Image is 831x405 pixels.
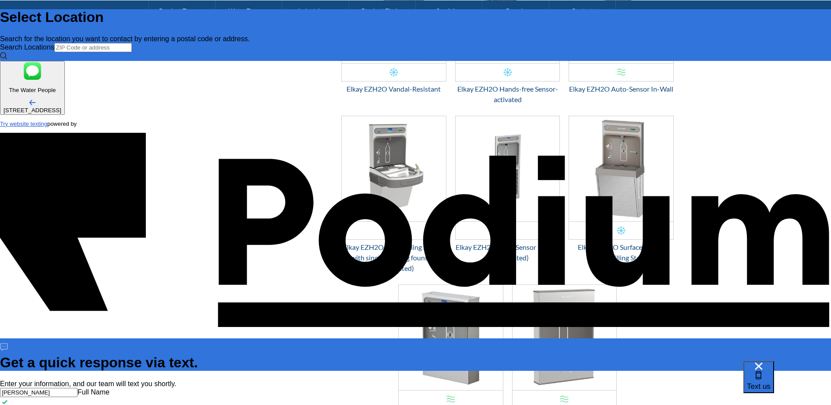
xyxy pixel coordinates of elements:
iframe: podium webchat widget bubble [743,361,831,405]
input: ZIP Code or address [54,43,132,52]
label: Full Name [78,388,110,396]
span: powered by [47,121,77,127]
p: The Water People [4,87,61,93]
div: [STREET_ADDRESS] [4,107,61,114]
